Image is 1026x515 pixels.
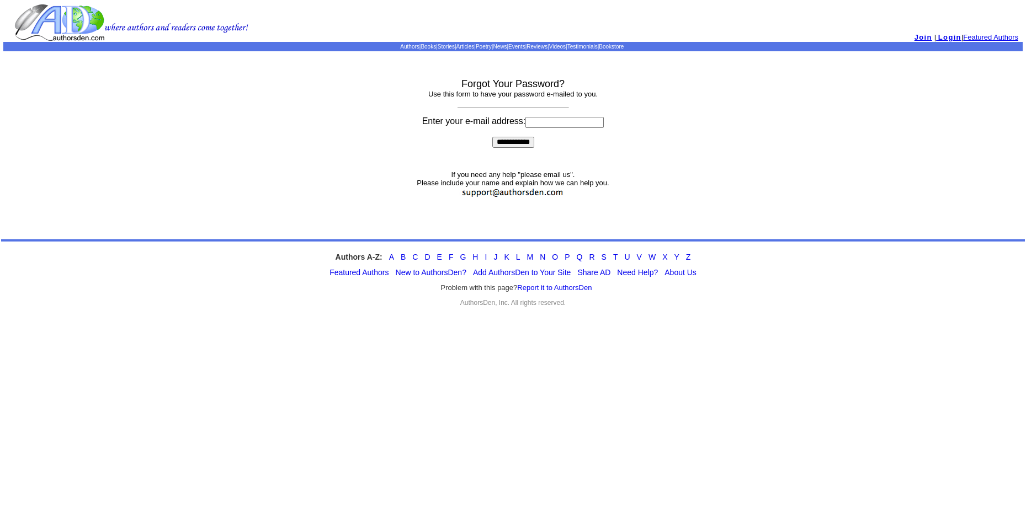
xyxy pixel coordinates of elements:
font: Forgot Your Password? [461,78,565,89]
a: Need Help? [617,268,658,277]
a: Authors [400,44,419,50]
a: E [437,253,442,261]
p: | | | | | | | | | | [3,44,1023,50]
a: Featured Authors [329,268,389,277]
font: If you need any help "please email us". Please include your name and explain how we can help you. [417,170,609,200]
img: support.jpg [459,187,568,199]
img: logo.gif [14,3,248,42]
a: Z [686,253,691,261]
a: Bookstore [599,44,624,50]
a: L [516,253,520,261]
a: I [485,253,487,261]
a: X [662,253,667,261]
a: Stories [438,44,455,50]
a: R [589,253,594,261]
a: V [637,253,642,261]
font: | | [934,33,1018,41]
span: Login [938,33,961,41]
a: About Us [664,268,697,277]
a: P [565,253,570,261]
a: Login [936,33,961,41]
font: Enter your e-mail address: [422,116,604,126]
a: G [460,253,466,261]
div: AuthorsDen, Inc. All rights reserved. [1,299,1025,307]
a: Articles [456,44,475,50]
a: S [602,253,607,261]
a: U [624,253,630,261]
a: H [472,253,478,261]
a: Join [915,33,932,41]
a: W [648,253,656,261]
a: Books [421,44,436,50]
a: Report it to AuthorsDen [517,283,592,292]
a: A [389,253,394,261]
a: News [493,44,507,50]
a: Reviews [527,44,547,50]
a: Testimonials [567,44,598,50]
a: Q [577,253,583,261]
a: B [401,253,406,261]
a: Videos [549,44,566,50]
a: Featured Authors [963,33,1018,41]
a: Poetry [476,44,492,50]
a: M [527,253,534,261]
font: Use this form to have your password e-mailed to you. [428,90,598,98]
a: N [540,253,545,261]
a: K [504,253,509,261]
strong: Authors A-Z: [336,253,382,261]
a: O [552,253,558,261]
a: Add AuthorsDen to Your Site [473,268,571,277]
a: T [613,253,618,261]
a: Events [508,44,525,50]
a: C [412,253,418,261]
font: Problem with this page? [441,283,592,292]
a: J [493,253,497,261]
a: New to AuthorsDen? [396,268,466,277]
a: F [449,253,454,261]
a: Share AD [577,268,610,277]
a: D [424,253,430,261]
a: Y [674,253,679,261]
